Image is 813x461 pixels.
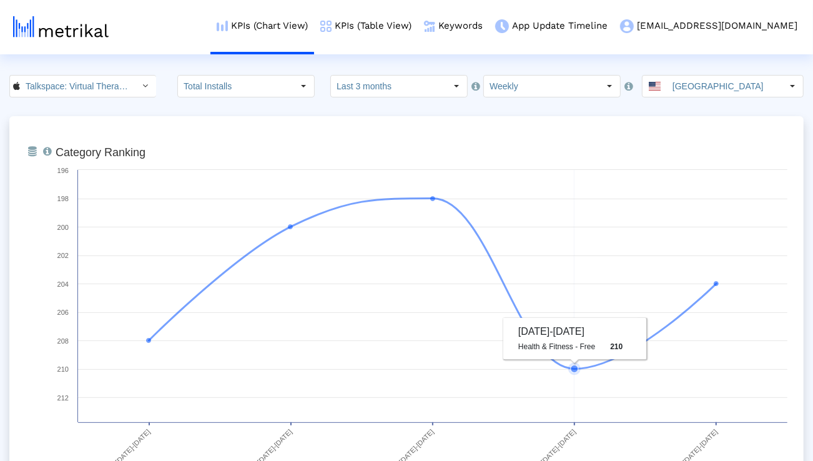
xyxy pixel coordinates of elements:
img: kpi-chart-menu-icon.png [217,21,228,31]
tspan: Category Ranking [56,146,145,159]
text: 196 [57,167,69,174]
text: 210 [57,365,69,373]
div: Select [599,76,620,97]
text: 212 [57,394,69,402]
text: 200 [57,224,69,231]
text: 204 [57,280,69,288]
div: Select [446,76,467,97]
text: 206 [57,309,69,316]
img: my-account-menu-icon.png [620,19,634,33]
div: Select [782,76,803,97]
img: app-update-menu-icon.png [495,19,509,33]
text: 202 [57,252,69,259]
div: Select [293,76,314,97]
text: 198 [57,195,69,202]
div: Select [135,76,156,97]
img: kpi-table-menu-icon.png [320,21,332,32]
text: 208 [57,337,69,345]
img: metrical-logo-light.png [13,16,109,37]
img: keywords.png [424,21,435,32]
